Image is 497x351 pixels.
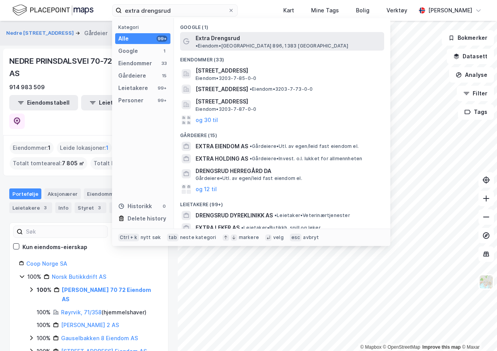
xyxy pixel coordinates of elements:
[174,18,390,32] div: Google (1)
[457,86,494,101] button: Filter
[422,344,461,350] a: Improve this map
[90,157,165,170] div: Totalt byggareal :
[61,335,138,341] a: Gauselbakken 8 Eiendom AS
[239,234,259,241] div: markere
[41,204,49,212] div: 3
[118,83,148,93] div: Leietakere
[84,188,131,199] div: Eiendommer
[37,320,51,330] div: 100%
[196,43,198,49] span: •
[52,273,106,280] a: Norsk Butikkdrift AS
[196,66,381,75] span: [STREET_ADDRESS]
[273,234,284,241] div: velg
[61,322,119,328] a: [PERSON_NAME] 2 AS
[61,309,102,315] a: Røyrvik, 71/358
[22,242,87,252] div: Kun eiendoms-eierskap
[196,142,248,151] span: EXTRA EIENDOM AS
[174,51,390,64] div: Eiendommer (33)
[458,314,497,351] div: Kontrollprogram for chat
[118,202,152,211] div: Historikk
[383,344,420,350] a: OpenStreetMap
[57,142,112,154] div: Leide lokasjoner :
[290,234,302,241] div: esc
[157,36,167,42] div: 99+
[141,234,161,241] div: nytt søk
[174,126,390,140] div: Gårdeiere (15)
[27,272,41,281] div: 100%
[26,260,67,267] a: Coop Norge SA
[12,3,94,17] img: logo.f888ab2527a4732fd821a326f86c7f29.svg
[118,234,139,241] div: Ctrl + k
[196,175,302,181] span: Gårdeiere • Utl. av egen/leid fast eiendom el.
[458,314,497,351] iframe: Chat Widget
[84,29,107,38] div: Gårdeier
[386,6,407,15] div: Verktøy
[128,214,166,223] div: Delete history
[196,43,348,49] span: Eiendom • [GEOGRAPHIC_DATA] 896, 1383 [GEOGRAPHIC_DATA]
[9,55,156,80] div: NEDRE PRINSDALSVEI 70-72 EIENDOM AS
[274,212,350,219] span: Leietaker • Veterinærtjenester
[174,195,390,209] div: Leietakere (99+)
[250,143,252,149] span: •
[48,143,51,153] span: 1
[37,285,51,295] div: 100%
[428,6,472,15] div: [PERSON_NAME]
[118,24,170,30] div: Kategori
[62,159,84,168] span: 7 805 ㎡
[23,226,107,237] input: Søk
[167,234,179,241] div: tab
[157,97,167,103] div: 99+
[311,6,339,15] div: Mine Tags
[37,334,51,343] div: 100%
[95,204,103,212] div: 3
[447,49,494,64] button: Datasett
[458,104,494,120] button: Tags
[196,85,248,94] span: [STREET_ADDRESS]
[109,202,163,213] div: Transaksjoner
[55,202,71,213] div: Info
[196,154,248,163] span: EXTRA HOLDING AS
[161,60,167,66] div: 33
[118,71,146,80] div: Gårdeiere
[196,211,273,220] span: DRENGSRUD DYREKLINIKK AS
[196,97,381,106] span: [STREET_ADDRESS]
[180,234,216,241] div: neste kategori
[250,86,252,92] span: •
[122,5,228,16] input: Søk på adresse, matrikkel, gårdeiere, leietakere eller personer
[62,287,151,302] a: [PERSON_NAME] 70 72 Eiendom AS
[241,225,321,231] span: Leietaker • Butikkh. spill og leker
[75,202,106,213] div: Styret
[196,75,256,81] span: Eiendom • 3203-7-85-0-0
[157,85,167,91] div: 99+
[9,83,45,92] div: 914 983 509
[196,185,217,194] button: og 12 til
[442,30,494,46] button: Bokmerker
[161,73,167,79] div: 15
[118,34,129,43] div: Alle
[303,234,319,241] div: avbryt
[118,96,143,105] div: Personer
[61,308,146,317] div: ( hjemmelshaver )
[479,275,494,289] img: Z
[37,308,51,317] div: 100%
[9,202,52,213] div: Leietakere
[196,166,381,176] span: DRENGSRUD HERREGÅRD DA
[118,59,152,68] div: Eiendommer
[10,142,54,154] div: Eiendommer :
[44,188,81,199] div: Aksjonærer
[250,86,313,92] span: Eiendom • 3203-7-73-0-0
[106,143,109,153] span: 1
[274,212,277,218] span: •
[196,223,240,232] span: EXTRA LEKER AS
[9,188,41,199] div: Portefølje
[449,67,494,83] button: Analyse
[241,225,243,231] span: •
[283,6,294,15] div: Kart
[250,143,359,149] span: Gårdeiere • Utl. av egen/leid fast eiendom el.
[360,344,381,350] a: Mapbox
[9,95,78,110] button: Eiendomstabell
[196,34,240,43] span: Extra Drengsrud
[356,6,369,15] div: Bolig
[161,48,167,54] div: 1
[196,106,256,112] span: Eiendom • 3203-7-87-0-0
